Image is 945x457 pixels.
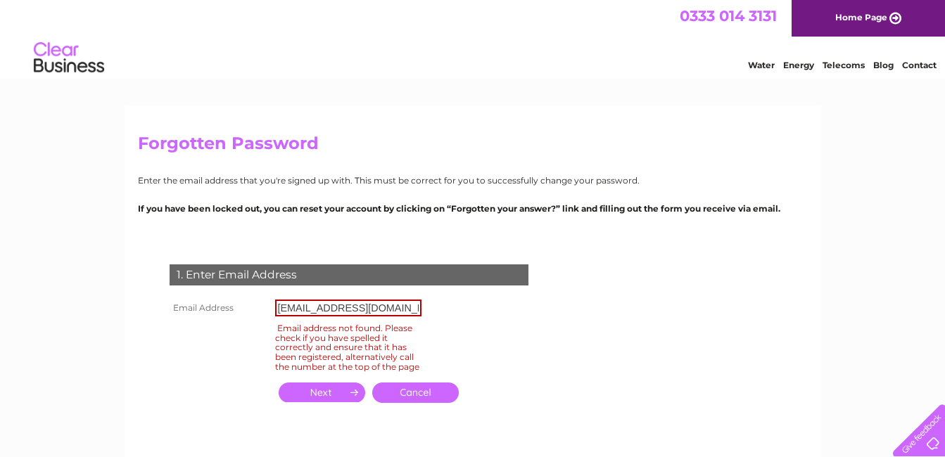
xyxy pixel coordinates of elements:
a: Telecoms [823,60,865,70]
div: Email address not found. Please check if you have spelled it correctly and ensure that it has bee... [275,321,421,374]
img: logo.png [33,37,105,79]
a: Water [748,60,775,70]
div: 1. Enter Email Address [170,264,528,285]
div: Clear Business is a trading name of Verastar Limited (registered in [GEOGRAPHIC_DATA] No. 3667643... [141,8,806,68]
a: 0333 014 3131 [680,7,777,25]
p: Enter the email address that you're signed up with. This must be correct for you to successfully ... [138,174,808,187]
h2: Forgotten Password [138,134,808,160]
a: Blog [873,60,894,70]
a: Contact [902,60,937,70]
a: Cancel [372,382,459,403]
th: Email Address [166,296,272,320]
a: Energy [783,60,814,70]
p: If you have been locked out, you can reset your account by clicking on “Forgotten your answer?” l... [138,202,808,215]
